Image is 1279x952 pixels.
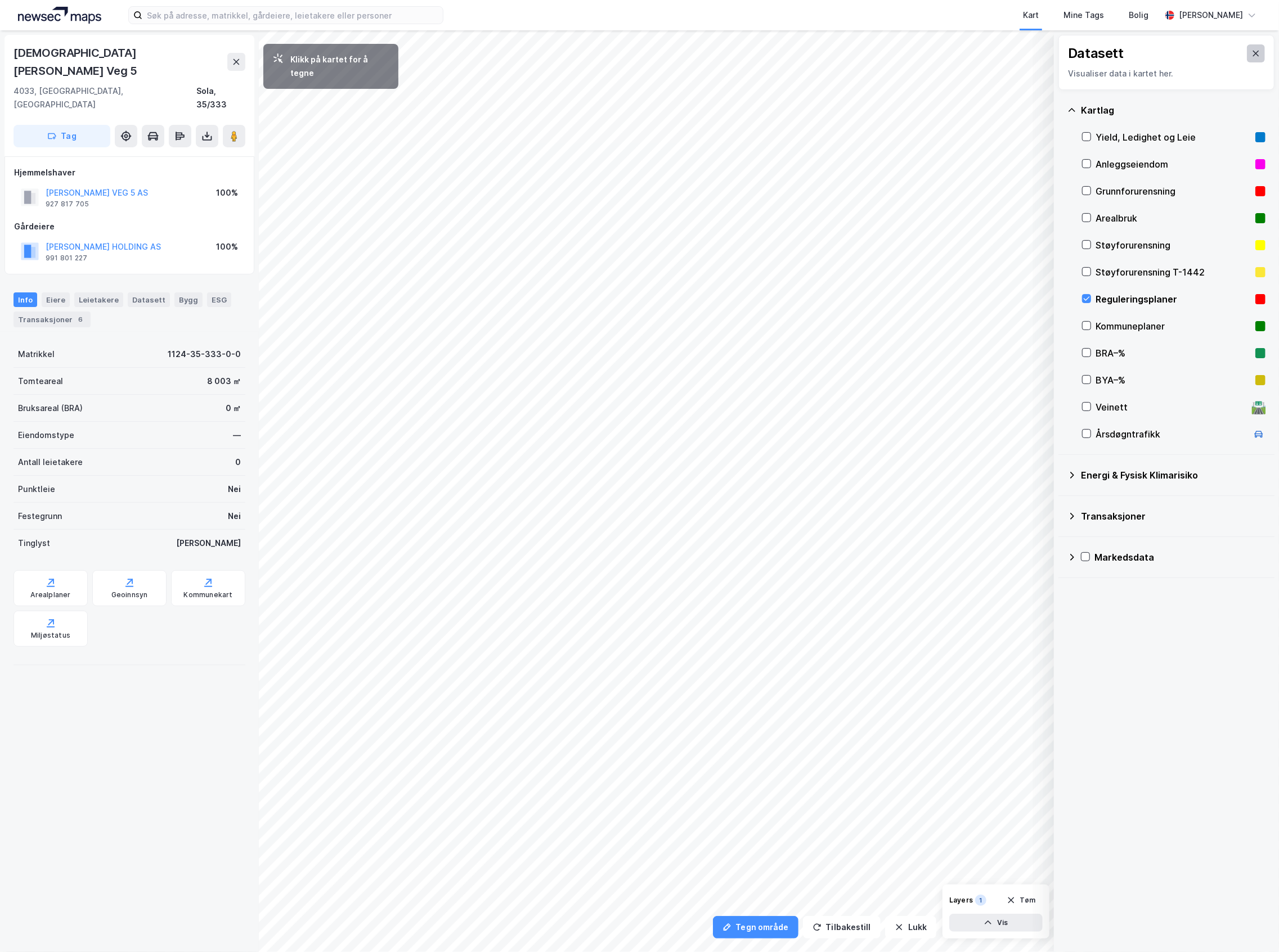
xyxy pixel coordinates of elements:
div: Festegrunn [18,509,62,523]
input: Søk på adresse, matrikkel, gårdeiere, leietakere eller personer [142,7,443,24]
div: Kontrollprogram for chat [1223,898,1279,952]
img: logo.a4113a55bc3d86da70a041830d287a7e.svg [18,7,101,24]
div: ESG [207,292,231,307]
div: BRA–% [1096,346,1251,360]
div: — [233,428,241,442]
div: Energi & Fysisk Klimarisiko [1081,468,1265,482]
div: Sola, 35/333 [196,84,245,111]
div: Støyforurensning T-1442 [1096,265,1251,279]
div: [PERSON_NAME] [1179,8,1243,22]
div: Transaksjoner [1081,509,1265,523]
div: Kommunekart [183,590,232,599]
div: Eiere [42,292,70,307]
div: Anleggseiendom [1096,157,1251,171]
div: Mine Tags [1063,8,1104,22]
div: Arealbruk [1096,211,1251,225]
div: Årsdøgntrafikk [1096,427,1247,441]
div: Transaksjoner [14,312,91,327]
div: Markedsdata [1094,551,1265,564]
div: Gårdeiere [14,220,245,233]
div: Grunnforurensning [1096,184,1251,198]
div: Geoinnsyn [111,590,148,599]
div: Kommuneplaner [1096,319,1251,333]
div: 0 ㎡ [226,401,241,415]
iframe: Chat Widget [1223,898,1279,952]
div: 1124-35-333-0-0 [168,348,241,361]
div: Layers [949,896,973,905]
div: 927 817 705 [46,200,89,209]
div: Reguleringsplaner [1096,292,1251,306]
button: Tag [14,125,110,147]
div: Klikk på kartet for å tegne [290,53,389,80]
div: Nei [228,509,241,523]
div: 4033, [GEOGRAPHIC_DATA], [GEOGRAPHIC_DATA] [14,84,196,111]
div: Kartlag [1081,103,1265,117]
div: Veinett [1096,400,1247,414]
div: BYA–% [1096,373,1251,387]
div: 0 [235,455,241,469]
div: Matrikkel [18,348,55,361]
div: Kart [1023,8,1039,22]
div: Punktleie [18,482,55,496]
button: Vis [949,914,1043,932]
div: Nei [228,482,241,496]
div: 8 003 ㎡ [207,375,241,388]
div: Tomteareal [18,375,63,388]
div: 100% [216,240,238,254]
div: Antall leietakere [18,455,83,469]
div: Yield, Ledighet og Leie [1096,130,1251,144]
div: Arealplaner [30,590,70,599]
div: Eiendomstype [18,428,74,442]
div: [PERSON_NAME] [176,536,241,550]
button: Lukk [885,916,936,939]
button: Tilbakestill [803,916,881,939]
div: Bruksareal (BRA) [18,401,83,415]
button: Tøm [999,891,1043,909]
div: 6 [75,314,86,325]
div: Datasett [1068,44,1124,62]
div: Tinglyst [18,536,50,550]
div: [DEMOGRAPHIC_DATA][PERSON_NAME] Veg 5 [14,44,227,80]
div: Bygg [174,292,203,307]
div: Miljøstatus [31,631,70,640]
div: Støyforurensning [1096,238,1251,252]
div: Bolig [1129,8,1148,22]
div: 100% [216,186,238,200]
div: 1 [975,895,986,906]
div: 991 801 227 [46,254,87,263]
div: Datasett [128,292,170,307]
div: Visualiser data i kartet her. [1068,67,1265,80]
div: Leietakere [74,292,123,307]
div: Info [14,292,37,307]
div: Hjemmelshaver [14,166,245,179]
div: 🛣️ [1251,400,1267,414]
button: Tegn område [713,916,798,939]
